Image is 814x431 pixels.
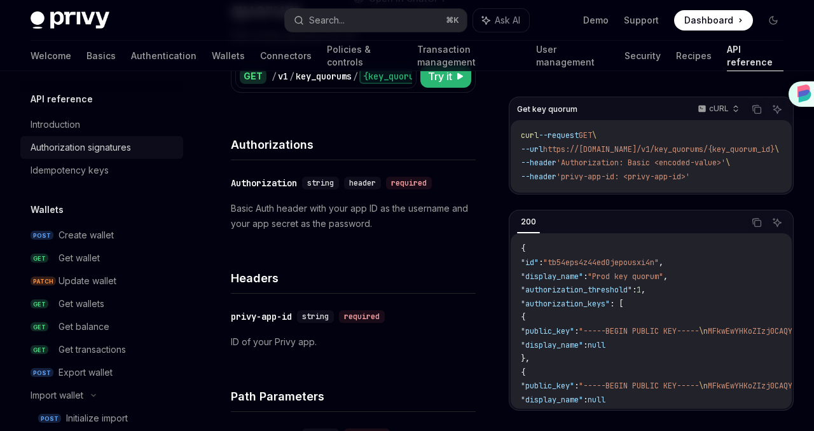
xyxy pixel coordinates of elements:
span: : [539,257,543,268]
a: PATCHUpdate wallet [20,270,183,292]
a: GETGet wallet [20,247,183,270]
a: Welcome [31,41,71,71]
span: 'Authorization: Basic <encoded-value>' [556,158,726,168]
div: Get wallets [59,296,104,311]
div: Get wallet [59,250,100,266]
span: \ [775,144,779,154]
div: required [386,177,432,189]
button: Ask AI [769,101,785,118]
span: { [521,243,525,254]
span: Ask AI [495,14,520,27]
span: 1 [637,285,641,295]
span: "-----BEGIN PUBLIC KEY----- [579,381,699,391]
span: "Prod key quorum" [588,271,663,282]
span: "-----BEGIN PUBLIC KEY----- [579,326,699,336]
span: : [583,340,588,350]
a: Recipes [676,41,712,71]
div: Initialize import [66,411,128,426]
span: string [302,311,329,322]
span: \n [699,381,708,391]
span: : [632,285,637,295]
span: GET [31,322,48,332]
button: Try it [420,65,471,88]
a: Support [624,14,659,27]
h5: API reference [31,92,93,107]
span: "display_name" [521,395,583,405]
span: : [583,395,588,405]
h4: Authorizations [231,136,476,153]
span: : [ [610,299,623,309]
div: Import wallet [31,388,83,403]
span: null [588,395,605,405]
p: Basic Auth header with your app ID as the username and your app secret as the password. [231,201,476,231]
span: "id" [521,257,539,268]
span: \ [592,130,597,140]
div: Create wallet [59,228,114,243]
p: cURL [709,104,729,114]
a: GETGet wallets [20,292,183,315]
a: Demo [583,14,609,27]
span: } [521,409,525,419]
div: 200 [517,214,540,229]
a: GETGet balance [20,315,183,338]
div: required [339,310,385,323]
span: string [307,178,334,188]
span: Try it [428,69,452,84]
span: { [521,312,525,322]
div: Export wallet [59,365,113,380]
span: : [574,326,579,336]
span: POST [31,231,53,240]
a: Transaction management [417,41,521,71]
span: curl [521,130,539,140]
span: "public_key" [521,381,574,391]
span: "display_name" [521,271,583,282]
div: / [272,70,277,83]
button: Ask AI [473,9,529,32]
span: "tb54eps4z44ed0jepousxi4n" [543,257,659,268]
button: Ask AI [769,214,785,231]
span: POST [38,414,61,423]
span: "display_name" [521,340,583,350]
button: Copy the contents from the code block [748,214,765,231]
span: , [641,285,645,295]
span: POST [31,368,53,378]
span: 'privy-app-id: <privy-app-id>' [556,172,690,182]
button: Copy the contents from the code block [748,101,765,118]
span: \ [726,158,730,168]
span: --header [521,158,556,168]
div: Idempotency keys [31,163,109,178]
span: { [521,367,525,378]
div: privy-app-id [231,310,292,323]
div: Authorization signatures [31,140,131,155]
span: ⌘ K [446,15,459,25]
div: Search... [309,13,345,28]
span: "public_key" [521,326,574,336]
div: Get balance [59,319,109,334]
span: , [663,271,668,282]
span: header [349,178,376,188]
a: GETGet transactions [20,338,183,361]
div: key_quorums [296,70,352,83]
span: , [659,257,663,268]
img: dark logo [31,11,109,29]
h4: Path Parameters [231,388,476,405]
a: Introduction [20,113,183,136]
div: / [353,70,358,83]
a: POSTCreate wallet [20,224,183,247]
span: : [583,271,588,282]
a: Connectors [260,41,312,71]
div: / [289,70,294,83]
button: Search...⌘K [285,9,467,32]
span: --url [521,144,543,154]
h4: Headers [231,270,476,287]
p: ID of your Privy app. [231,334,476,350]
a: API reference [727,41,783,71]
span: GET [31,345,48,355]
span: "authorization_keys" [521,299,610,309]
span: "authorization_threshold" [521,285,632,295]
button: cURL [691,99,745,120]
span: : [574,381,579,391]
div: Introduction [31,117,80,132]
a: Security [624,41,661,71]
div: Authorization [231,177,297,189]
